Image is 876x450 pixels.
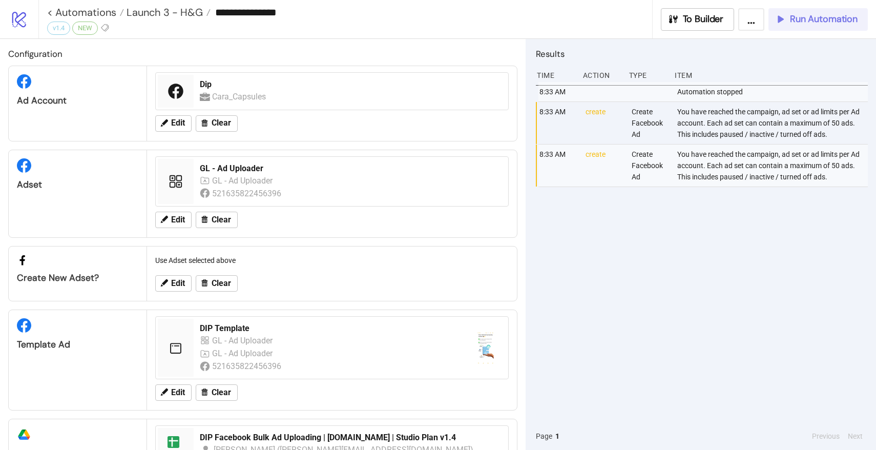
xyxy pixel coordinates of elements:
[200,323,461,334] div: DIP Template
[17,95,138,107] div: Ad Account
[628,66,667,85] div: Type
[538,145,577,187] div: 8:33 AM
[676,145,870,187] div: You have reached the campaign, ad set or ad limits per Ad account. Each ad set can contain a maxi...
[155,275,192,292] button: Edit
[674,66,868,85] div: Item
[585,145,623,187] div: create
[738,8,764,31] button: ...
[809,431,843,442] button: Previous
[17,179,138,191] div: Adset
[212,347,275,360] div: GL - Ad Uploader
[212,334,275,347] div: GL - Ad Uploader
[582,66,621,85] div: Action
[212,118,231,128] span: Clear
[661,8,735,31] button: To Builder
[200,163,502,174] div: GL - Ad Uploader
[124,7,211,17] a: Launch 3 - H&G
[200,79,502,90] div: Dip
[196,212,238,228] button: Clear
[171,279,185,288] span: Edit
[155,115,192,132] button: Edit
[845,431,866,442] button: Next
[155,212,192,228] button: Edit
[212,90,268,103] div: Cara_Capsules
[212,279,231,288] span: Clear
[212,187,283,200] div: 521635822456396
[47,22,70,35] div: v1.4
[212,360,283,373] div: 521635822456396
[536,431,552,442] span: Page
[536,66,575,85] div: Time
[631,102,670,144] div: Create Facebook Ad
[8,47,517,60] h2: Configuration
[585,102,623,144] div: create
[538,82,577,101] div: 8:33 AM
[196,275,238,292] button: Clear
[212,388,231,397] span: Clear
[17,339,138,351] div: Template Ad
[538,102,577,144] div: 8:33 AM
[212,215,231,224] span: Clear
[171,215,185,224] span: Edit
[171,388,185,397] span: Edit
[683,13,724,25] span: To Builder
[17,272,138,284] div: Create new adset?
[200,432,502,443] div: DIP Facebook Bulk Ad Uploading | [DOMAIN_NAME] | Studio Plan v1.4
[676,82,870,101] div: Automation stopped
[676,102,870,144] div: You have reached the campaign, ad set or ad limits per Ad account. Each ad set can contain a maxi...
[155,384,192,401] button: Edit
[790,13,858,25] span: Run Automation
[171,118,185,128] span: Edit
[469,332,502,364] img: https://scontent-fra3-1.xx.fbcdn.net/v/t45.1600-4/472819590_120216004797060755_126935559542522562...
[536,47,868,60] h2: Results
[552,431,562,442] button: 1
[72,22,98,35] div: NEW
[212,174,275,187] div: GL - Ad Uploader
[47,7,124,17] a: < Automations
[196,384,238,401] button: Clear
[151,251,513,270] div: Use Adset selected above
[196,115,238,132] button: Clear
[768,8,868,31] button: Run Automation
[631,145,670,187] div: Create Facebook Ad
[124,6,203,19] span: Launch 3 - H&G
